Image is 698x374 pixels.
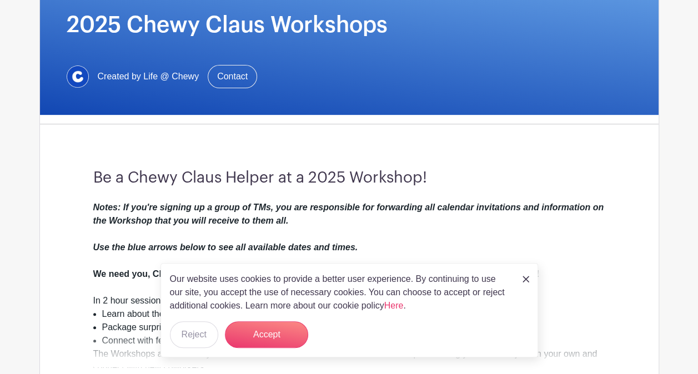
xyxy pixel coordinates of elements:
[523,276,529,282] img: close_button-5f87c8562297e5c2d7936805f587ecaba9071eb48480494691a3f1689db116b3.svg
[170,321,218,348] button: Reject
[98,70,199,83] span: Created by Life @ Chewy
[170,272,511,312] p: Our website uses cookies to provide a better user experience. By continuing to use our site, you ...
[93,169,605,188] h3: Be a Chewy Claus Helper at a 2025 Workshop!
[225,321,308,348] button: Accept
[384,301,404,310] a: Here
[93,294,605,307] div: In 2 hour sessions at our Plantation hub, join Life@Chewy and WOW to:
[67,12,632,38] h1: 2025 Chewy Claus Workshops
[102,307,605,321] li: Learn about the Chewy Claus program, including 2025 enhancements
[93,269,539,279] strong: We need you, Chewy [PERSON_NAME] Helpers, to bring the magic to life at the Chewy Claus Workshops!
[208,65,257,88] a: Contact
[102,321,605,334] li: Package surprise holiday boxes for Chewy Claus winners
[102,334,605,347] li: Connect with fellow [PERSON_NAME]’ Helpers from across the business
[67,65,89,88] img: 1629734264472.jfif
[93,203,604,252] em: Notes: If you're signing up a group of TMs, you are responsible for forwarding all calendar invit...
